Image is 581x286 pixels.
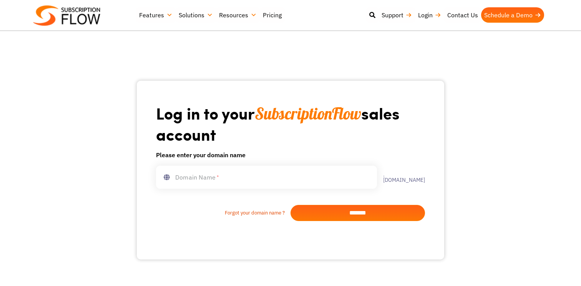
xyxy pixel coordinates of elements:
h1: Log in to your sales account [156,103,425,144]
a: Pricing [260,7,285,23]
a: Schedule a Demo [481,7,544,23]
a: Solutions [176,7,216,23]
a: Features [136,7,176,23]
h6: Please enter your domain name [156,150,425,160]
a: Forgot your domain name ? [156,209,290,217]
a: Resources [216,7,260,23]
a: Login [415,7,444,23]
img: Subscriptionflow [33,5,100,26]
a: Contact Us [444,7,481,23]
a: Support [378,7,415,23]
span: SubscriptionFlow [255,103,361,124]
label: .[DOMAIN_NAME] [377,172,425,183]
